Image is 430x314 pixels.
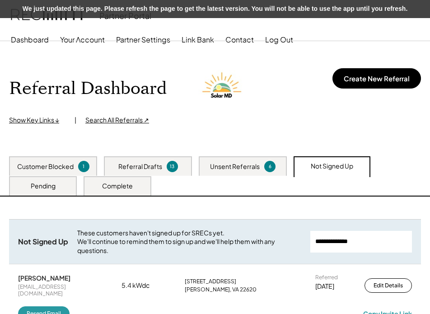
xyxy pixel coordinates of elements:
[18,237,68,247] div: Not Signed Up
[102,182,133,191] div: Complete
[168,163,177,170] div: 13
[311,162,353,171] div: Not Signed Up
[116,31,170,49] button: Partner Settings
[265,31,293,49] button: Log Out
[365,278,412,293] button: Edit Details
[18,283,104,297] div: [EMAIL_ADDRESS][DOMAIN_NAME]
[75,116,76,125] div: |
[18,274,70,282] div: [PERSON_NAME]
[77,229,301,255] div: These customers haven't signed up for SRECs yet. We'll continue to remind them to sign up and we'...
[118,162,162,171] div: Referral Drafts
[60,31,105,49] button: Your Account
[266,163,274,170] div: 6
[198,64,248,113] img: Solar%20MD%20LOgo.png
[210,162,260,171] div: Unsent Referrals
[185,286,257,293] div: [PERSON_NAME], VA 22620
[85,116,149,125] div: Search All Referrals ↗
[185,278,236,285] div: [STREET_ADDRESS]
[315,282,334,291] div: [DATE]
[182,31,214,49] button: Link Bank
[332,68,421,89] button: Create New Referral
[9,78,167,99] h1: Referral Dashboard
[17,162,74,171] div: Customer Blocked
[31,182,56,191] div: Pending
[122,281,167,290] div: 5.4 kWdc
[79,163,88,170] div: 1
[225,31,254,49] button: Contact
[9,116,65,125] div: Show Key Links ↓
[315,274,338,281] div: Referred
[11,31,49,49] button: Dashboard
